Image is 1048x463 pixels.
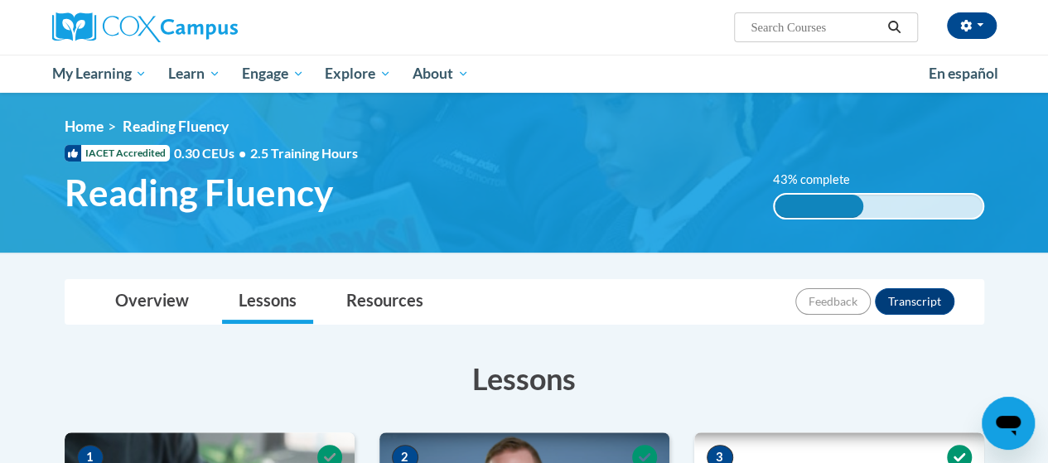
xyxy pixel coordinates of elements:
label: 43% complete [773,171,868,189]
a: Lessons [222,280,313,324]
button: Search [881,17,906,37]
a: Learn [157,55,231,93]
span: Learn [168,64,220,84]
img: Cox Campus [52,12,238,42]
span: • [239,145,246,161]
a: Home [65,118,104,135]
input: Search Courses [749,17,881,37]
button: Account Settings [947,12,997,39]
span: Reading Fluency [123,118,229,135]
a: Explore [314,55,402,93]
a: Overview [99,280,205,324]
a: En español [918,56,1009,91]
span: 2.5 Training Hours [250,145,358,161]
iframe: Button to launch messaging window [982,397,1035,450]
a: About [402,55,480,93]
div: 43% complete [775,195,864,218]
span: Explore [325,64,391,84]
span: My Learning [51,64,147,84]
span: Engage [242,64,304,84]
button: Feedback [795,288,871,315]
div: Main menu [40,55,1009,93]
button: Transcript [875,288,954,315]
a: Engage [231,55,315,93]
span: IACET Accredited [65,145,170,162]
span: 0.30 CEUs [174,144,250,162]
span: Reading Fluency [65,171,333,215]
h3: Lessons [65,358,984,399]
a: Cox Campus [52,12,350,42]
a: Resources [330,280,440,324]
span: About [413,64,469,84]
span: En español [929,65,998,82]
a: My Learning [41,55,158,93]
